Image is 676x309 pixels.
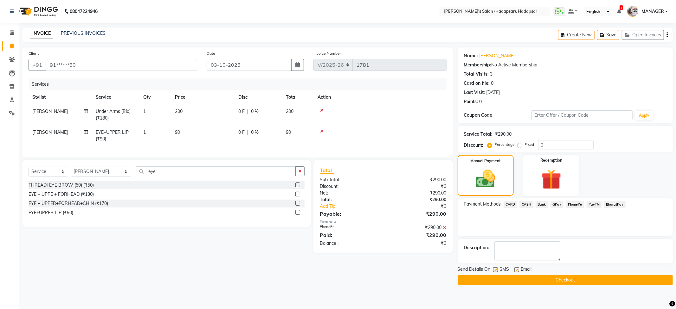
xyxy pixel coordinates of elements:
[500,266,509,274] span: SMS
[464,53,478,59] div: Name:
[315,196,383,203] div: Total:
[251,108,259,115] span: 0 %
[320,167,334,174] span: Total
[238,108,245,115] span: 0 F
[521,266,532,274] span: Email
[464,131,493,138] div: Service Total:
[383,196,451,203] div: ₹290.00
[597,30,619,40] button: Save
[29,59,46,71] button: +91
[207,51,215,56] label: Date
[247,129,248,136] span: |
[29,200,108,207] div: EYE + UPPER+FORHEAD+CHIN (₹170)
[464,62,666,68] div: No Active Membership
[464,142,484,149] div: Discount:
[495,142,515,147] label: Percentage
[32,129,68,135] span: [PERSON_NAME]
[480,53,515,59] a: [PERSON_NAME]
[464,112,531,119] div: Coupon Code
[519,201,533,208] span: CASH
[314,90,447,104] th: Action
[383,210,451,218] div: ₹290.00
[92,90,139,104] th: Service
[504,201,517,208] span: CARD
[622,30,664,40] button: Open Invoices
[235,90,282,104] th: Disc
[470,168,501,190] img: _cash.svg
[238,129,245,136] span: 0 F
[464,80,490,87] div: Card on file:
[464,62,492,68] div: Membership:
[458,266,491,274] span: Send Details On
[32,108,68,114] span: [PERSON_NAME]
[620,5,623,10] span: 1
[383,231,451,239] div: ₹290.00
[96,108,131,121] span: Under Arms (Bio) (₹180)
[315,240,383,247] div: Balance :
[491,80,494,87] div: 0
[315,231,383,239] div: Paid:
[383,240,451,247] div: ₹0
[627,6,638,17] img: MANAGER
[247,108,248,115] span: |
[315,210,383,218] div: Payable:
[315,190,383,196] div: Net:
[96,129,129,142] span: EYE+UPPER LIP (₹90)
[383,190,451,196] div: ₹290.00
[29,209,73,216] div: EYE+UPPER LIP (₹90)
[490,71,493,77] div: 3
[458,275,673,285] button: Checkout
[136,166,295,176] input: Search or Scan
[143,129,146,135] span: 1
[383,176,451,183] div: ₹290.00
[29,191,94,198] div: EYE + UPPE + FORHEAD (₹130)
[486,89,500,96] div: [DATE]
[383,183,451,190] div: ₹0
[282,90,314,104] th: Total
[175,129,180,135] span: 90
[320,219,447,224] div: Payments
[535,167,568,192] img: _gift.svg
[480,98,482,105] div: 0
[315,203,395,210] a: Add Tip
[315,176,383,183] div: Sub Total:
[587,201,602,208] span: PayTM
[641,8,664,15] span: MANAGER
[540,158,562,163] label: Redemption
[29,90,92,104] th: Stylist
[635,111,653,120] button: Apply
[464,71,489,77] div: Total Visits:
[525,142,534,147] label: Fixed
[139,90,171,104] th: Qty
[16,3,60,20] img: logo
[531,110,633,120] input: Enter Offer / Coupon Code
[29,182,94,188] div: THREADI EYE BROW (50) (₹50)
[550,201,563,208] span: GPay
[470,158,501,164] label: Manual Payment
[395,203,451,210] div: ₹0
[604,201,626,208] span: BharatPay
[617,9,621,14] a: 1
[175,108,183,114] span: 200
[46,59,197,71] input: Search by Name/Mobile/Email/Code
[464,244,489,251] div: Description:
[286,129,291,135] span: 90
[383,224,451,231] div: ₹290.00
[251,129,259,136] span: 0 %
[536,201,548,208] span: Bank
[315,183,383,190] div: Discount:
[286,108,293,114] span: 200
[29,78,451,90] div: Services
[30,28,53,39] a: INVOICE
[464,98,478,105] div: Points:
[315,224,383,231] div: PhonePe
[61,30,106,36] a: PREVIOUS INVOICES
[464,89,485,96] div: Last Visit:
[171,90,235,104] th: Price
[313,51,341,56] label: Invoice Number
[143,108,146,114] span: 1
[29,51,39,56] label: Client
[558,30,595,40] button: Create New
[464,201,501,207] span: Payment Methods
[70,3,98,20] b: 08047224946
